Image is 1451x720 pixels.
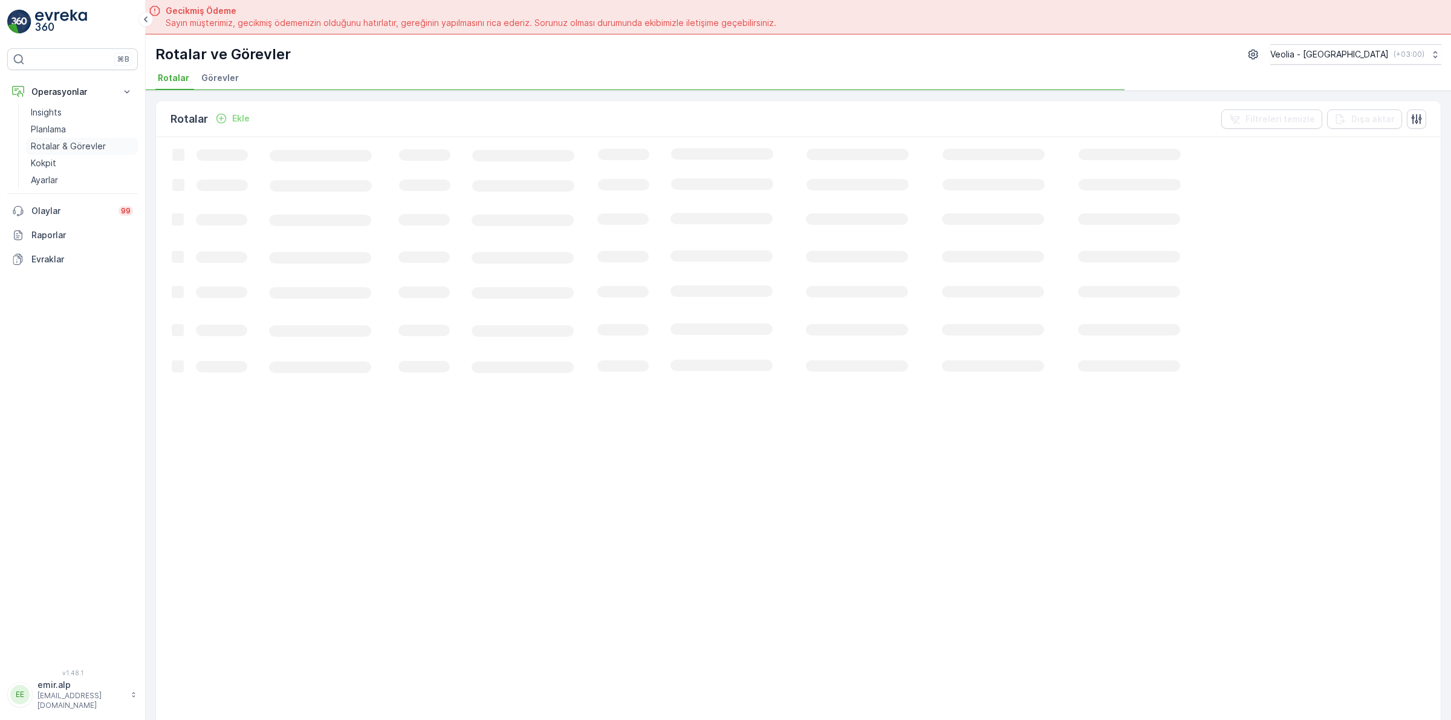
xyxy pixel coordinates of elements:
a: Evraklar [7,247,138,271]
button: Dışa aktar [1327,109,1402,129]
a: Planlama [26,121,138,138]
span: Rotalar [158,72,189,84]
p: Olaylar [31,205,111,217]
button: Veolia - [GEOGRAPHIC_DATA](+03:00) [1270,44,1441,65]
p: Insights [31,106,62,118]
p: Raporlar [31,229,133,241]
p: Planlama [31,123,66,135]
img: logo_light-DOdMpM7g.png [35,10,87,34]
a: Kokpit [26,155,138,172]
p: Dışa aktar [1351,113,1395,125]
a: Olaylar99 [7,199,138,223]
p: Rotalar ve Görevler [155,45,291,64]
div: EE [10,685,30,704]
p: emir.alp [37,679,125,691]
p: ⌘B [117,54,129,64]
span: Sayın müşterimiz, gecikmiş ödemenizin olduğunu hatırlatır, gereğinin yapılmasını rica ederiz. Sor... [166,17,776,29]
span: Görevler [201,72,239,84]
button: Ekle [210,111,255,126]
p: 99 [121,206,131,216]
p: Ayarlar [31,174,58,186]
p: Rotalar [170,111,208,128]
p: [EMAIL_ADDRESS][DOMAIN_NAME] [37,691,125,710]
button: EEemir.alp[EMAIL_ADDRESS][DOMAIN_NAME] [7,679,138,710]
p: Rotalar & Görevler [31,140,106,152]
p: Ekle [232,112,250,125]
span: v 1.48.1 [7,669,138,676]
a: Raporlar [7,223,138,247]
button: Filtreleri temizle [1221,109,1322,129]
p: Veolia - [GEOGRAPHIC_DATA] [1270,48,1389,60]
p: Evraklar [31,253,133,265]
a: Insights [26,104,138,121]
img: logo [7,10,31,34]
button: Operasyonlar [7,80,138,104]
p: Operasyonlar [31,86,114,98]
p: Kokpit [31,157,56,169]
a: Ayarlar [26,172,138,189]
span: Gecikmiş Ödeme [166,5,776,17]
p: Filtreleri temizle [1245,113,1315,125]
p: ( +03:00 ) [1394,50,1424,59]
a: Rotalar & Görevler [26,138,138,155]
